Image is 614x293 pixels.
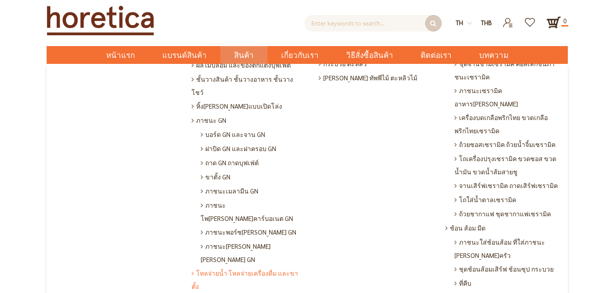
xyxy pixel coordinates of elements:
[454,57,559,84] span: ชุดจานชามเซรามิค คอลเลกชั่นภาชนะเซรามิค
[192,58,291,72] span: ผลไม้ปลอม และของตกแต่งบุฟเฟ่ต์
[316,57,434,71] a: กระบวย ตะหลิว
[149,46,220,64] a: แบรนด์สินค้า
[316,71,434,85] a: [PERSON_NAME] ทัพพีไม้ ตะหลิวไม้
[421,46,452,65] span: ติดต่อเรา
[234,46,254,65] span: สินค้า
[189,99,307,113] a: หิ้ง[PERSON_NAME]แบบเปิดโล่ง
[456,19,463,26] span: th
[319,71,417,85] span: [PERSON_NAME] ทัพพีไม้ ตะหลิวไม้
[198,156,307,170] a: ถาด GN ถาดบุฟเฟ่ต์
[201,156,259,170] span: ถาด GN ถาดบุฟเฟ่ต์
[454,110,559,137] span: เครื่องบดเกลือพริกไทย ขวดเกลือพริกไทยเซรามิค
[201,141,276,156] span: ฝาปิด GN และฝาครอบ GN
[452,235,561,262] a: ภาชนะใส่ช้อนส้อม ที่ใส่ภาชนะ [PERSON_NAME]ครัว
[220,46,267,64] a: สินค้า
[201,127,265,141] span: บอร์ด GN และจาน GN
[454,178,558,193] span: จานเสิร์ฟเซรามิค ถาดเสิร์ฟเซรามิค
[454,235,559,262] span: ภาชนะใส่ช้อนส้อม ที่ใส่ภาชนะ [PERSON_NAME]ครัว
[452,110,561,137] a: เครื่องบดเกลือพริกไทย ขวดเกลือพริกไทยเซรามิค
[198,225,307,239] a: ภาชนะพอร์ซ[PERSON_NAME] GN
[497,15,519,23] a: เข้าสู่ระบบ
[189,266,307,293] a: โหลจ่ายน้ำ โหลจ่ายเครื่องดื่ม และขาตั้ง
[452,84,561,110] a: ภาชนะเซรามิคอาหาร[PERSON_NAME]
[452,262,561,276] a: ชุดช้อนส้อมเสิร์ฟ ช้อนซุป กระบวย
[443,221,561,235] a: ช้อน ส้อม มีด
[454,152,559,178] span: โถเครื่องปรุงเซรามิค ขวดซอส ขวดน้ำมัน ขวดน้ำส้มสายชู
[319,57,367,71] span: กระบวย ตะหลิว
[452,57,561,84] a: ชุดจานชามเซรามิค คอลเลกชั่นภาชนะเซรามิค
[519,15,542,23] a: รายการโปรด
[189,58,307,72] a: ผลไม้ปลอม และของตกแต่งบุฟเฟ่ต์
[407,46,465,64] a: ติดต่อเรา
[92,46,149,64] a: หน้าแรก
[267,46,332,64] a: เกี่ยวกับเรา
[192,113,226,127] span: ภาชนะ GN
[454,193,516,207] span: โถใส่น้ำตาลเซรามิค
[546,15,561,30] a: 0
[201,239,305,266] span: ภาชนะ[PERSON_NAME][PERSON_NAME] GN
[106,49,135,61] span: หน้าแรก
[465,46,522,64] a: บทความ
[198,239,307,266] a: ภาชนะ[PERSON_NAME][PERSON_NAME] GN
[162,46,207,65] span: แบรนด์สินค้า
[452,137,561,152] a: ถ้วยซอสเซรามิค ถ้วยน้ำจิ้มเซรามิค
[192,266,305,293] span: โหลจ่ายน้ำ โหลจ่ายเครื่องดื่ม และขาตั้ง
[332,46,407,64] a: วิธีสั่งซื้อสินค้า
[189,113,307,127] a: ภาชนะ GN
[198,184,307,198] a: ภาชนะเมลามีน GN
[561,16,568,26] span: 0
[201,225,296,239] span: ภาชนะพอร์ซ[PERSON_NAME] GN
[201,170,230,184] span: ขาตั้ง GN
[198,127,307,141] a: บอร์ด GN และจาน GN
[198,198,307,225] a: ภาชนะโพ[PERSON_NAME]คาร์บอเนต GN
[47,5,154,36] img: Horetica.com
[198,170,307,184] a: ขาตั้ง GN
[452,152,561,178] a: โถเครื่องปรุงเซรามิค ขวดซอส ขวดน้ำมัน ขวดน้ำส้มสายชู
[201,184,258,198] span: ภาชนะเมลามีน GN
[201,198,305,225] span: ภาชนะโพ[PERSON_NAME]คาร์บอเนต GN
[467,21,472,26] img: dropdown-icon.svg
[452,193,561,207] a: โถใส่น้ำตาลเซรามิค
[192,99,282,113] span: หิ้ง[PERSON_NAME]แบบเปิดโล่ง
[454,137,555,152] span: ถ้วยซอสเซรามิค ถ้วยน้ำจิ้มเซรามิค
[189,72,307,99] a: ชั้นวางสินค้า ชั้นวางอาหาร ชั้นวางโชว์
[198,141,307,156] a: ฝาปิด GN และฝาครอบ GN
[452,178,561,193] a: จานเสิร์ฟเซรามิค ถาดเสิร์ฟเซรามิค
[479,46,508,65] span: บทความ
[481,19,492,26] span: THB
[454,262,554,276] span: ชุดช้อนส้อมเสิร์ฟ ช้อนซุป กระบวย
[281,46,319,65] span: เกี่ยวกับเรา
[454,207,551,221] span: ถ้วยชากาแฟ ชุดชากาแฟเซรามิค
[454,84,559,110] span: ภาชนะเซรามิคอาหาร[PERSON_NAME]
[452,276,561,290] a: ที่คีบ
[454,276,471,290] span: ที่คีบ
[445,221,486,235] span: ช้อน ส้อม มีด
[346,46,393,65] span: วิธีสั่งซื้อสินค้า
[452,207,561,221] a: ถ้วยชากาแฟ ชุดชากาแฟเซรามิค
[192,72,305,99] span: ชั้นวางสินค้า ชั้นวางอาหาร ชั้นวางโชว์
